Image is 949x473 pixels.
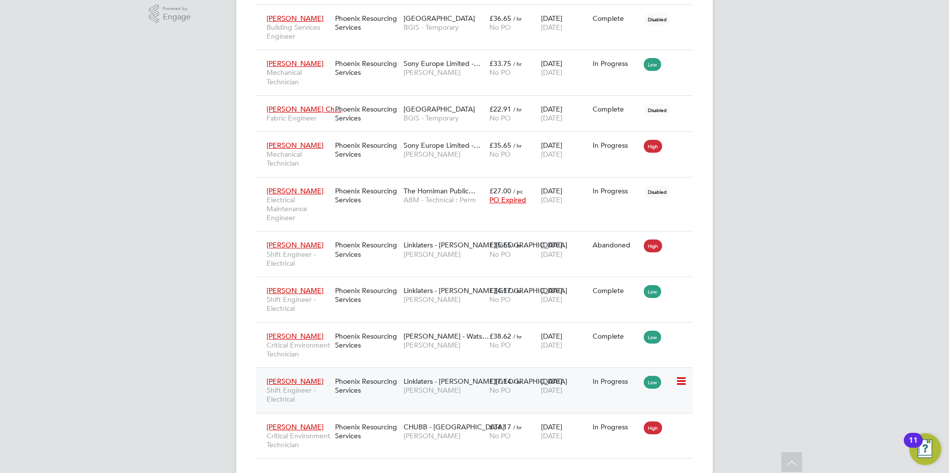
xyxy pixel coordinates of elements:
div: Abandoned [593,240,639,249]
span: / pc [513,187,523,195]
div: [DATE] [539,181,590,209]
span: / hr [513,241,522,249]
span: BGIS - Temporary [404,114,484,122]
span: / hr [513,142,522,149]
span: No PO [489,386,511,395]
span: [PERSON_NAME] [267,141,324,150]
div: Phoenix Resourcing Services [333,327,401,355]
a: [PERSON_NAME]Critical Environment TechnicianPhoenix Resourcing Services[PERSON_NAME] - Wats…[PERS... [264,326,693,335]
span: Linklaters - [PERSON_NAME][GEOGRAPHIC_DATA] [404,377,567,386]
span: [DATE] [541,431,562,440]
span: [GEOGRAPHIC_DATA] [404,105,475,114]
a: [PERSON_NAME] Ch…Fabric EngineerPhoenix Resourcing Services[GEOGRAPHIC_DATA]BGIS - Temporary£22.9... [264,99,693,108]
span: Electrical Maintenance Engineer [267,195,330,223]
span: Linklaters - [PERSON_NAME][GEOGRAPHIC_DATA] [404,286,567,295]
div: Phoenix Resourcing Services [333,100,401,127]
span: Building Services Engineer [267,23,330,41]
div: In Progress [593,186,639,195]
div: [DATE] [539,236,590,263]
div: [DATE] [539,100,590,127]
a: [PERSON_NAME]Shift Engineer - ElectricalPhoenix Resourcing ServicesLinklaters - [PERSON_NAME][GEO... [264,281,693,289]
div: [DATE] [539,54,590,82]
span: Shift Engineer - Electrical [267,250,330,268]
span: [PERSON_NAME] - Wats… [404,332,489,341]
span: [PERSON_NAME] [404,250,484,259]
span: [PERSON_NAME] [267,186,324,195]
div: [DATE] [539,327,590,355]
span: [PERSON_NAME] [404,68,484,77]
a: [PERSON_NAME]Shift Engineer - ElectricalPhoenix Resourcing ServicesLinklaters - [PERSON_NAME][GEO... [264,371,693,380]
span: Disabled [644,185,671,198]
span: BGIS - Temporary [404,23,484,32]
span: [PERSON_NAME] [267,377,324,386]
span: [DATE] [541,341,562,350]
span: No PO [489,250,511,259]
span: ABM - Technical : Perm [404,195,484,204]
div: Phoenix Resourcing Services [333,281,401,309]
span: [DATE] [541,295,562,304]
span: [PERSON_NAME] Ch… [267,105,341,114]
span: £34.17 [489,422,511,431]
span: [PERSON_NAME] [404,341,484,350]
div: In Progress [593,141,639,150]
a: [PERSON_NAME]Shift Engineer - ElectricalPhoenix Resourcing ServicesLinklaters - [PERSON_NAME][GEO... [264,235,693,243]
span: £33.75 [489,59,511,68]
span: Sony Europe Limited -… [404,141,480,150]
span: High [644,421,662,434]
a: Powered byEngage [149,4,191,23]
span: / hr [513,15,522,22]
span: £35.65 [489,240,511,249]
a: [PERSON_NAME]Mechanical TechnicianPhoenix Resourcing ServicesSony Europe Limited -…[PERSON_NAME]£... [264,135,693,144]
a: [PERSON_NAME]Electrical Maintenance EngineerPhoenix Resourcing ServicesThe Horniman Public…ABM - ... [264,181,693,189]
div: Phoenix Resourcing Services [333,136,401,164]
span: PO Expired [489,195,526,204]
div: Complete [593,332,639,341]
span: Low [644,58,661,71]
div: Phoenix Resourcing Services [333,372,401,400]
span: Engage [163,13,191,21]
span: [PERSON_NAME] [267,422,324,431]
span: [PERSON_NAME] [267,332,324,341]
span: £37.14 [489,377,511,386]
div: [DATE] [539,9,590,37]
div: In Progress [593,377,639,386]
span: Shift Engineer - Electrical [267,295,330,313]
span: / hr [513,287,522,295]
a: [PERSON_NAME]Building Services EngineerPhoenix Resourcing Services[GEOGRAPHIC_DATA]BGIS - Tempora... [264,8,693,17]
a: [PERSON_NAME]Critical Environment TechnicianPhoenix Resourcing ServicesCHUBB - [GEOGRAPHIC_DATA][... [264,417,693,425]
div: In Progress [593,422,639,431]
span: Fabric Engineer [267,114,330,122]
span: The Horniman Public… [404,186,475,195]
span: Shift Engineer - Electrical [267,386,330,404]
span: £36.65 [489,14,511,23]
span: / hr [513,106,522,113]
span: £34.17 [489,286,511,295]
span: [DATE] [541,68,562,77]
span: No PO [489,23,511,32]
span: / hr [513,333,522,340]
span: High [644,140,662,153]
span: £22.91 [489,105,511,114]
span: £35.65 [489,141,511,150]
span: Powered by [163,4,191,13]
span: / hr [513,378,522,385]
div: In Progress [593,59,639,68]
div: [DATE] [539,417,590,445]
span: [PERSON_NAME] [404,386,484,395]
div: Phoenix Resourcing Services [333,181,401,209]
span: [DATE] [541,114,562,122]
span: No PO [489,150,511,159]
span: Low [644,331,661,344]
span: Critical Environment Technician [267,341,330,358]
span: Linklaters - [PERSON_NAME][GEOGRAPHIC_DATA] [404,240,567,249]
div: Phoenix Resourcing Services [333,236,401,263]
span: [DATE] [541,150,562,159]
div: Complete [593,286,639,295]
a: [PERSON_NAME]Mechanical TechnicianPhoenix Resourcing ServicesSony Europe Limited -…[PERSON_NAME]£... [264,54,693,62]
span: No PO [489,431,511,440]
span: [PERSON_NAME] [404,431,484,440]
span: [DATE] [541,195,562,204]
span: CHUBB - [GEOGRAPHIC_DATA] [404,422,505,431]
div: Complete [593,105,639,114]
div: [DATE] [539,372,590,400]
